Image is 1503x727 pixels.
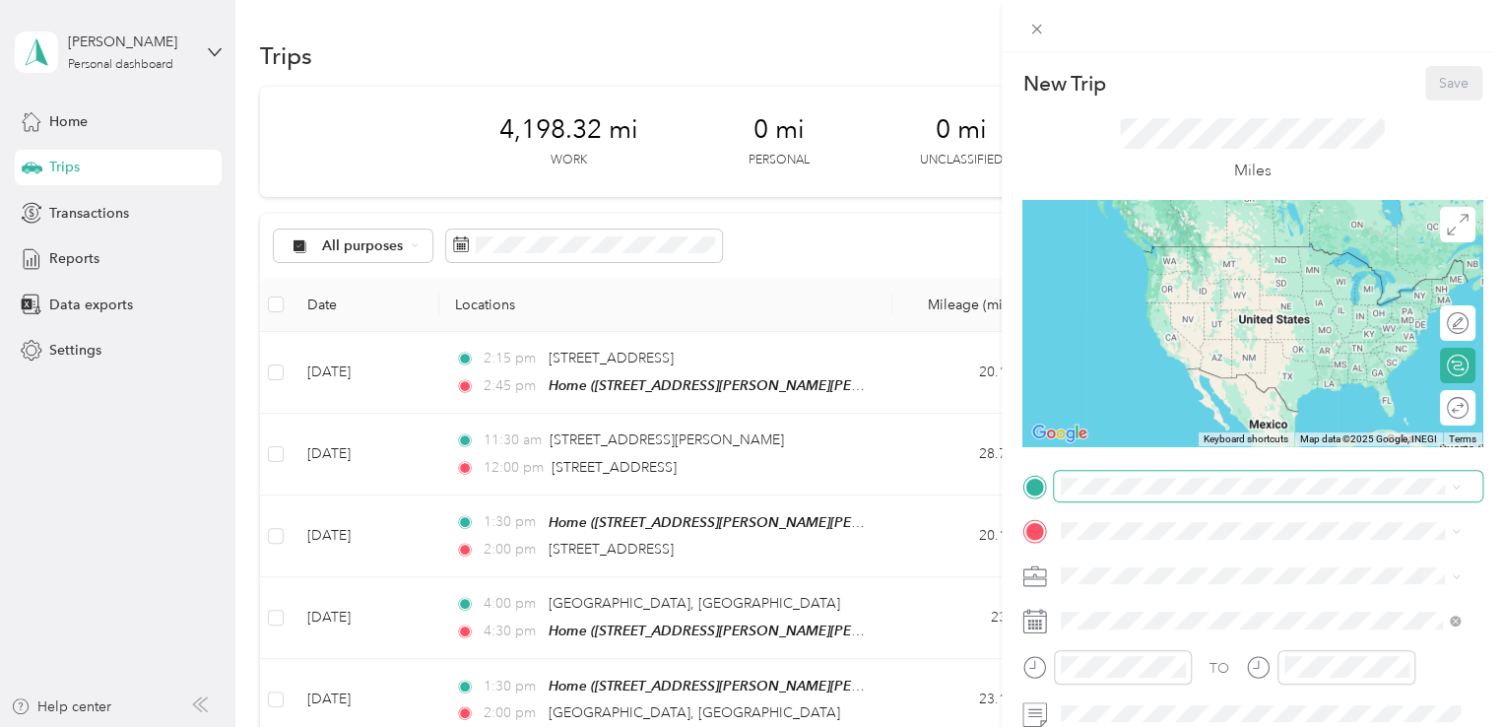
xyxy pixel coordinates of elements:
a: Open this area in Google Maps (opens a new window) [1027,421,1092,446]
button: Keyboard shortcuts [1204,432,1288,446]
span: Map data ©2025 Google, INEGI [1300,433,1437,444]
p: New Trip [1022,70,1105,98]
p: Miles [1234,159,1272,183]
iframe: Everlance-gr Chat Button Frame [1393,617,1503,727]
img: Google [1027,421,1092,446]
div: TO [1209,658,1229,679]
